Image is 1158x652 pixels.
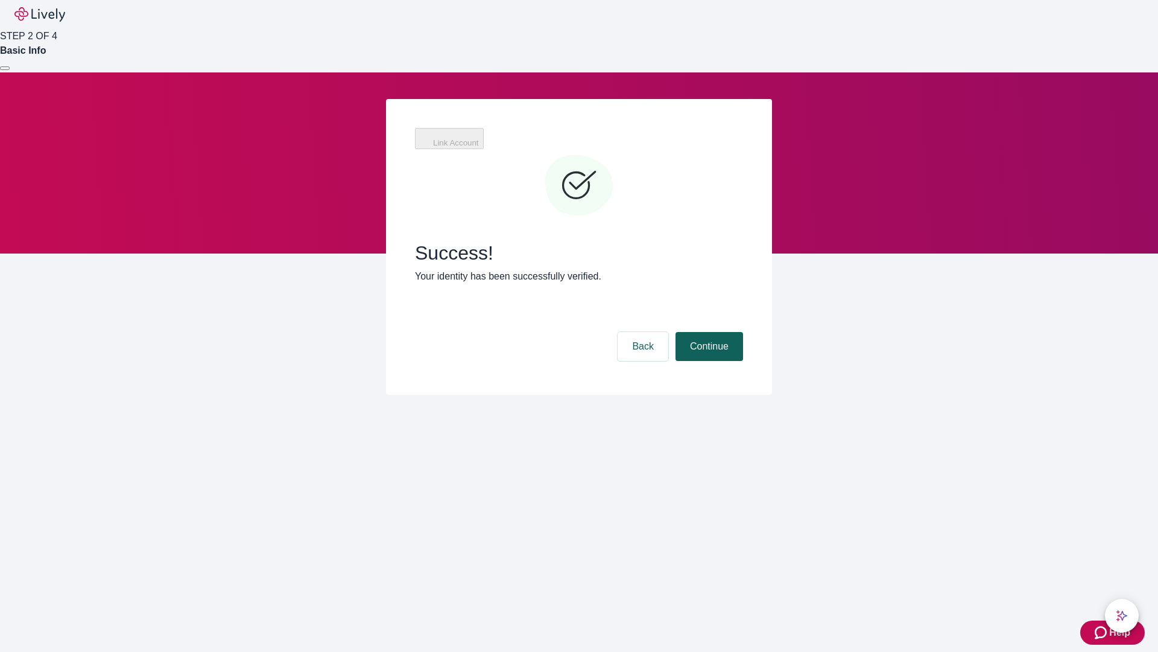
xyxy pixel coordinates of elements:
[1116,610,1128,622] svg: Lively AI Assistant
[415,241,743,264] span: Success!
[675,332,743,361] button: Continue
[1105,599,1139,633] button: chat
[1095,625,1109,640] svg: Zendesk support icon
[1080,621,1145,645] button: Zendesk support iconHelp
[14,7,65,22] img: Lively
[618,332,668,361] button: Back
[1109,625,1130,640] span: Help
[415,269,743,284] p: Your identity has been successfully verified.
[543,150,615,222] svg: Checkmark icon
[415,128,484,149] button: Link Account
